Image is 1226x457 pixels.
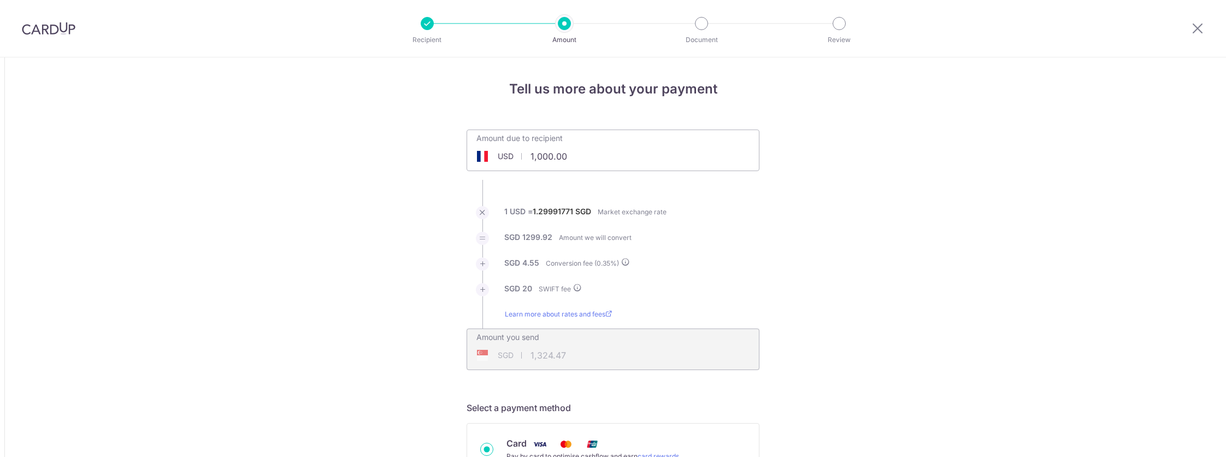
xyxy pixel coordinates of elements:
[533,206,573,217] label: 1.29991771
[522,257,539,268] label: 4.55
[522,232,552,243] label: 1299.92
[546,257,630,269] label: Conversion fee ( %)
[505,309,612,329] a: Learn more about rates and fees
[504,232,520,243] label: SGD
[524,34,605,45] p: Amount
[559,232,632,243] label: Amount we will convert
[467,79,759,99] h4: Tell us more about your payment
[498,350,514,361] span: SGD
[529,437,551,451] img: Visa
[799,34,880,45] p: Review
[22,22,75,35] img: CardUp
[504,206,591,224] label: 1 USD =
[467,401,759,414] h5: Select a payment method
[661,34,742,45] p: Document
[476,133,563,144] label: Amount due to recipient
[598,207,667,218] label: Market exchange rate
[387,34,468,45] p: Recipient
[575,206,591,217] label: SGD
[506,438,527,449] span: Card
[1156,424,1215,452] iframe: Opens a widget where you can find more information
[476,332,539,343] label: Amount you send
[504,257,520,268] label: SGD
[498,151,514,162] span: USD
[522,283,532,294] label: 20
[539,283,582,295] label: SWIFT fee
[504,283,520,294] label: SGD
[581,437,603,451] img: Union Pay
[597,259,610,267] span: 0.35
[555,437,577,451] img: Mastercard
